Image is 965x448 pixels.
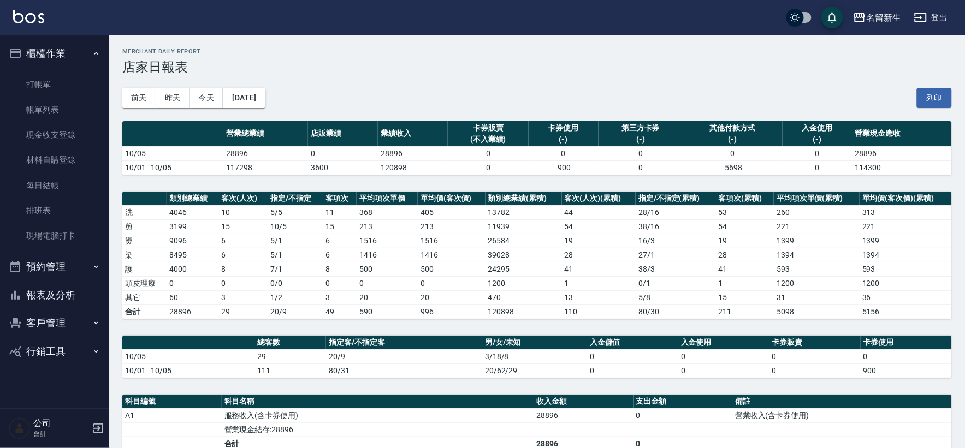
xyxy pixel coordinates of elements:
td: 0 [861,349,952,363]
td: 20/62/29 [482,363,587,378]
td: 9096 [167,234,218,248]
td: 13 [562,290,636,304]
div: 卡券使用 [531,122,596,134]
td: 313 [860,205,952,219]
td: 590 [357,304,418,319]
div: (不入業績) [451,134,525,145]
td: 470 [486,290,562,304]
td: 服務收入(含卡券使用) [222,408,534,422]
td: 405 [418,205,486,219]
td: 6 [323,234,357,248]
td: 10 / 5 [268,219,323,234]
td: 1416 [357,248,418,262]
td: 11 [323,205,357,219]
div: (-) [686,134,780,145]
th: 客項次 [323,192,357,206]
td: 593 [860,262,952,276]
td: 221 [860,219,952,234]
td: 5 / 1 [268,248,323,262]
a: 每日結帳 [4,173,105,198]
td: 10 [218,205,268,219]
th: 備註 [732,395,952,409]
h5: 公司 [33,418,89,429]
td: 28 [715,248,774,262]
td: 8495 [167,248,218,262]
td: 4000 [167,262,218,276]
td: 3 [323,290,357,304]
td: 3 [218,290,268,304]
td: 41 [562,262,636,276]
td: 28 [562,248,636,262]
th: 平均項次單價 [357,192,418,206]
td: 54 [715,219,774,234]
h3: 店家日報表 [122,59,952,75]
td: 38 / 3 [636,262,715,276]
td: 54 [562,219,636,234]
button: 登出 [910,8,952,28]
th: 支出金額 [634,395,733,409]
a: 打帳單 [4,72,105,97]
td: 26584 [486,234,562,248]
td: 213 [357,219,418,234]
td: 0 [678,349,769,363]
td: 996 [418,304,486,319]
td: 1399 [860,234,952,248]
td: 0 [418,276,486,290]
td: 3600 [308,160,378,175]
td: 111 [254,363,327,378]
th: 入金儲值 [587,336,678,350]
td: 20 [418,290,486,304]
th: 收入金額 [534,395,634,409]
a: 帳單列表 [4,97,105,122]
button: [DATE] [223,88,265,108]
td: 15 [715,290,774,304]
div: (-) [785,134,850,145]
td: 15 [323,219,357,234]
td: 0 [323,276,357,290]
td: 36 [860,290,952,304]
td: 5 / 5 [268,205,323,219]
td: 13782 [486,205,562,219]
td: 0 [448,160,528,175]
button: 報表及分析 [4,281,105,309]
td: 3199 [167,219,218,234]
table: a dense table [122,336,952,378]
td: 7 / 1 [268,262,323,276]
td: 900 [861,363,952,378]
td: 10/01 - 10/05 [122,363,254,378]
td: 0 / 1 [636,276,715,290]
table: a dense table [122,121,952,175]
td: 1516 [357,234,418,248]
div: (-) [601,134,680,145]
th: 科目編號 [122,395,222,409]
td: 0 [357,276,418,290]
th: 科目名稱 [222,395,534,409]
td: 38 / 16 [636,219,715,234]
th: 客次(人次)(累積) [562,192,636,206]
td: 28896 [167,304,218,319]
td: 28896 [378,146,448,160]
td: 39028 [486,248,562,262]
td: 0 [218,276,268,290]
td: 10/01 - 10/05 [122,160,223,175]
td: A1 [122,408,222,422]
td: 1394 [774,248,860,262]
td: 20/9 [268,304,323,319]
td: 28896 [534,408,634,422]
button: 行銷工具 [4,337,105,366]
td: 120898 [486,304,562,319]
td: 28896 [223,146,308,160]
td: 0 [783,146,852,160]
div: 第三方卡券 [601,122,680,134]
button: 昨天 [156,88,190,108]
td: 24295 [486,262,562,276]
td: 0 / 0 [268,276,323,290]
td: 41 [715,262,774,276]
td: 0 [783,160,852,175]
th: 客項次(累積) [715,192,774,206]
div: (-) [531,134,596,145]
th: 卡券使用 [861,336,952,350]
th: 單均價(客次價) [418,192,486,206]
th: 指定/不指定(累積) [636,192,715,206]
td: 500 [357,262,418,276]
